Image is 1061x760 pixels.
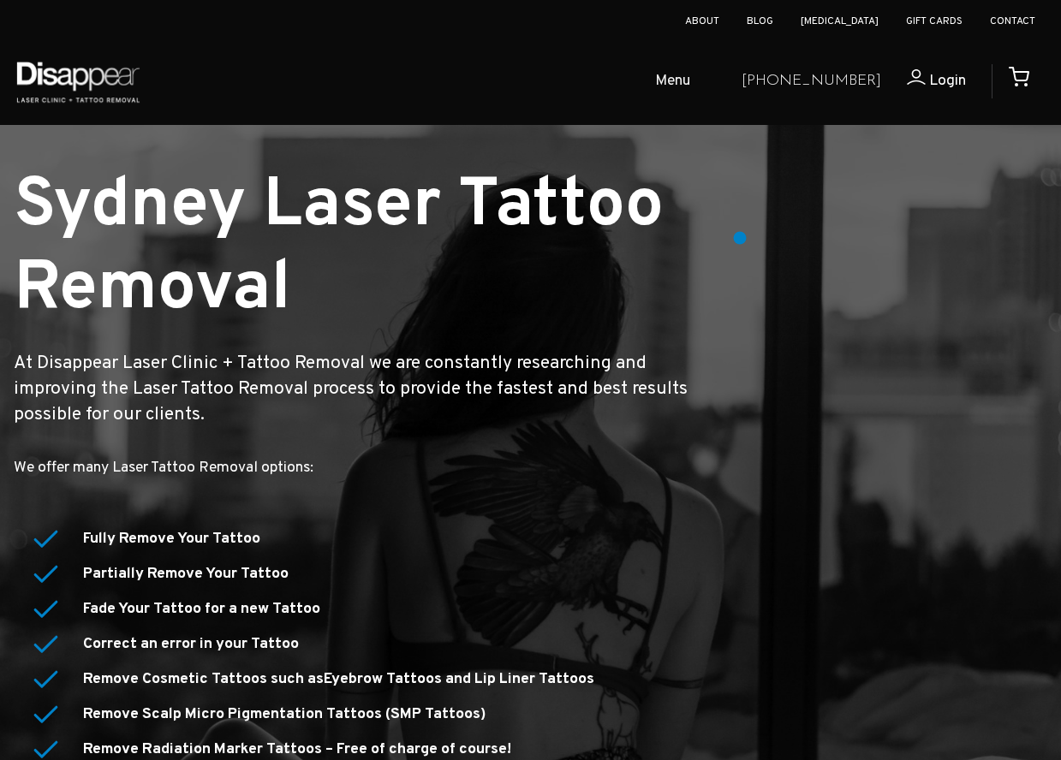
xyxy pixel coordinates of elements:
big: At Disappear Laser Clinic + Tattoo Removal we are constantly researching and improving the Laser ... [14,352,688,426]
strong: Fade Your Tattoo for a new Tattoo [83,599,320,619]
a: Gift Cards [906,15,963,28]
a: Eyebrow Tattoos and Lip Liner Tattoos [324,669,594,689]
a: Menu [595,55,728,110]
a: Contact [990,15,1035,28]
ul: Open Mobile Menu [156,55,728,110]
span: Menu [655,69,690,94]
strong: Remove Cosmetic Tattoos such as [83,669,594,689]
a: Login [881,69,966,94]
a: [PHONE_NUMBER] [742,69,881,94]
a: About [685,15,719,28]
a: [MEDICAL_DATA] [801,15,879,28]
a: Remove Scalp Micro Pigmentation Tattoos (SMP Tattoos) [83,704,486,724]
small: Sydney Laser Tattoo Removal [14,163,664,334]
img: Disappear - Laser Clinic and Tattoo Removal Services in Sydney, Australia [13,51,143,112]
a: Remove Radiation Marker Tattoos – Free of charge of course! [83,739,511,759]
a: Blog [747,15,773,28]
strong: Partially Remove Your Tattoo [83,564,289,584]
strong: Fully Remove Your Tattoo [83,529,260,549]
p: We offer many Laser Tattoo Removal options: [14,456,698,481]
strong: Correct an error in your Tattoo [83,634,299,654]
span: Login [929,71,966,91]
